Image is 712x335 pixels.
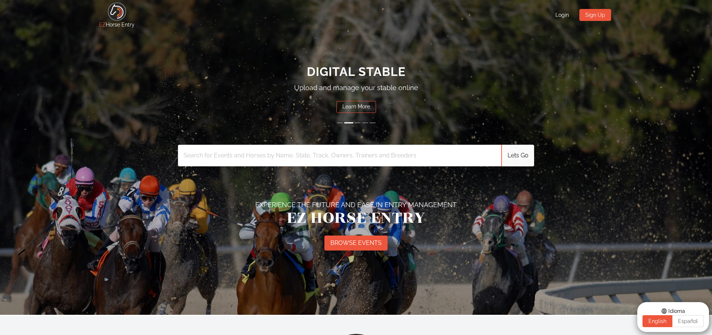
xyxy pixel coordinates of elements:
[324,236,388,251] button: BROWSE EVENTS
[244,83,468,93] p: Upload and manage your stable online
[678,318,698,324] span: Español
[324,240,388,246] a: BROWSE EVENTS
[501,145,534,166] button: Lets Go
[579,12,611,18] a: Sign Up
[579,9,611,21] button: Sign Up
[99,22,106,28] span: EZ
[662,308,667,314] i: icon: global
[355,122,361,123] button: 3
[336,101,376,113] button: Learn More
[642,307,704,315] h4: Idioma
[336,104,376,110] a: Learn More
[362,122,368,123] button: 4
[108,2,126,21] img: ez horse logo
[344,122,353,123] button: 2
[244,65,468,79] h2: Digital Stable
[370,122,376,123] button: 5
[95,21,139,29] p: Horse Entry
[337,122,343,123] button: 1
[648,318,666,324] span: English
[178,145,501,166] input: Search for Events and Horses by Name, State, Track, Owners, Trainers and Breeders
[555,12,569,18] a: Login
[95,2,139,29] a: ez horse logoEZHorse Entry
